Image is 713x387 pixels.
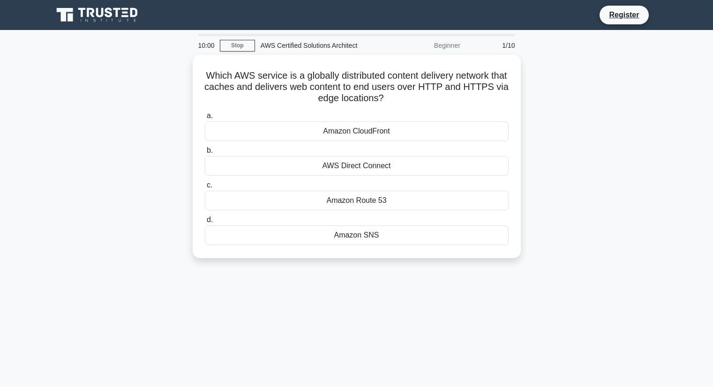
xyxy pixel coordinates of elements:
div: AWS Direct Connect [205,156,509,176]
div: Amazon SNS [205,225,509,245]
div: Beginner [384,36,466,55]
div: Amazon Route 53 [205,191,509,210]
div: 10:00 [193,36,220,55]
div: AWS Certified Solutions Architect [255,36,384,55]
span: c. [207,181,212,189]
a: Stop [220,40,255,52]
div: 1/10 [466,36,521,55]
div: Amazon CloudFront [205,121,509,141]
span: b. [207,146,213,154]
h5: Which AWS service is a globally distributed content delivery network that caches and delivers web... [204,70,510,104]
span: d. [207,216,213,223]
span: a. [207,112,213,119]
a: Register [603,9,645,21]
